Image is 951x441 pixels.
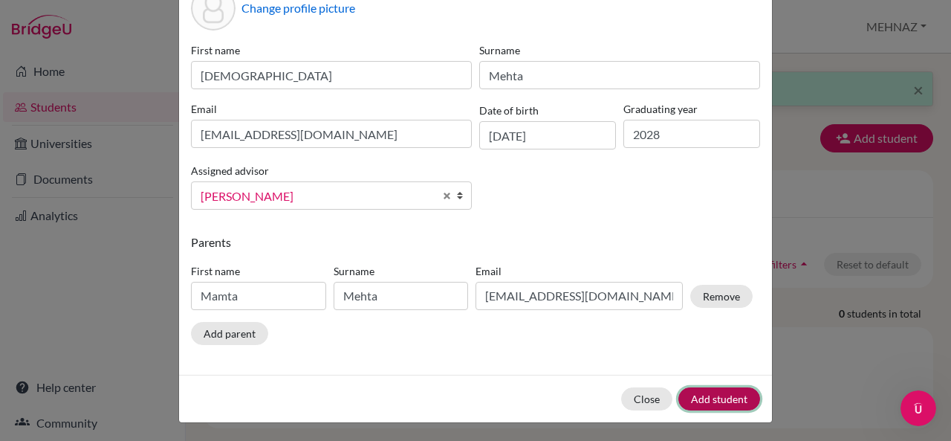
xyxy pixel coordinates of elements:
[334,263,469,279] label: Surname
[201,187,434,206] span: [PERSON_NAME]
[623,101,760,117] label: Graduating year
[191,234,760,251] p: Parents
[479,121,616,149] input: dd/mm/yyyy
[479,42,760,58] label: Surname
[475,263,683,279] label: Email
[191,163,269,178] label: Assigned advisor
[191,101,472,117] label: Email
[900,390,936,426] iframe: Intercom live chat
[678,387,760,411] button: Add student
[191,263,326,279] label: First name
[621,387,672,411] button: Close
[479,103,539,118] label: Date of birth
[690,285,753,308] button: Remove
[191,322,268,345] button: Add parent
[191,42,472,58] label: First name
